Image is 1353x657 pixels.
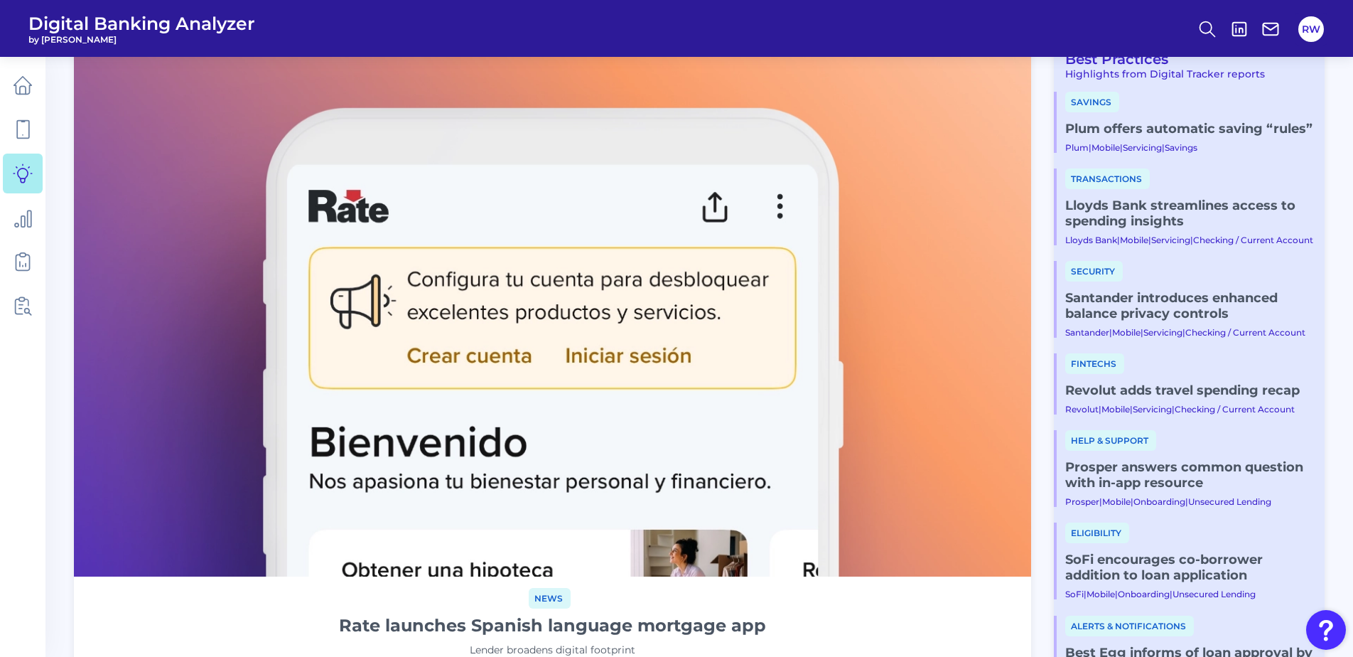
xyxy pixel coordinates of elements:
span: | [1120,142,1123,153]
span: | [1089,142,1091,153]
a: Servicing [1143,327,1182,338]
a: Lloyds Bank [1065,235,1117,245]
a: Santander introduces enhanced balance privacy controls [1065,290,1313,321]
a: Prosper [1065,496,1099,507]
a: Servicing [1133,404,1172,415]
a: Santander [1065,327,1109,338]
a: Plum [1065,142,1089,153]
a: Prosper answers common question with in-app resource [1065,459,1313,491]
a: Fintechs [1065,357,1124,370]
span: | [1115,589,1118,599]
a: Alerts & Notifications [1065,619,1194,632]
a: Plum offers automatic saving “rules”​ [1065,121,1313,137]
a: Revolut [1065,404,1099,415]
span: | [1131,496,1133,507]
a: Savings [1165,142,1197,153]
a: Checking / Current Account [1185,327,1305,338]
span: Savings [1065,92,1119,112]
a: Lloyds Bank streamlines access to spending insights [1065,198,1313,229]
button: Open Resource Center [1306,610,1346,650]
span: | [1162,142,1165,153]
span: | [1099,496,1102,507]
span: Digital Banking Analyzer [28,13,255,34]
span: | [1130,404,1133,415]
span: | [1182,327,1185,338]
a: Mobile [1101,404,1130,415]
span: | [1099,404,1101,415]
a: Mobile [1087,589,1115,599]
span: | [1172,404,1175,415]
span: Help & Support [1065,430,1156,451]
a: Security [1065,265,1123,277]
span: | [1084,589,1087,599]
button: RW [1298,16,1324,42]
a: Savings [1065,95,1119,108]
span: | [1109,327,1112,338]
a: Mobile [1112,327,1141,338]
a: Mobile [1120,235,1148,245]
span: | [1148,235,1151,245]
span: | [1190,235,1193,245]
img: bannerImg [74,38,1031,577]
span: Transactions [1065,169,1150,189]
span: | [1170,589,1173,599]
a: Unsecured Lending [1173,589,1256,599]
a: SoFi [1065,589,1084,599]
a: Onboarding [1133,496,1185,507]
span: Security [1065,261,1123,282]
span: Fintechs [1065,353,1124,374]
span: News [529,588,571,609]
a: Unsecured Lending [1188,496,1271,507]
span: | [1141,327,1143,338]
a: Mobile [1102,496,1131,507]
h1: Rate launches Spanish language mortgage app [339,614,766,637]
span: | [1117,235,1120,245]
a: SoFi encourages co-borrower addition to loan application [1065,552,1313,583]
a: Transactions [1065,172,1150,185]
a: Eligibility [1065,526,1129,539]
a: Servicing [1123,142,1162,153]
a: Servicing [1151,235,1190,245]
div: Highlights from Digital Tracker reports [1054,68,1313,80]
a: Mobile [1091,142,1120,153]
a: Checking / Current Account [1193,235,1313,245]
span: | [1185,496,1188,507]
span: Alerts & Notifications [1065,616,1194,636]
span: Eligibility [1065,523,1129,543]
span: by [PERSON_NAME] [28,34,255,45]
a: Onboarding [1118,589,1170,599]
a: Revolut adds travel spending recap​ [1065,383,1313,398]
a: News [529,591,571,604]
a: Best Practices [1054,50,1168,68]
a: Checking / Current Account [1175,404,1295,415]
a: Help & Support [1065,434,1156,447]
